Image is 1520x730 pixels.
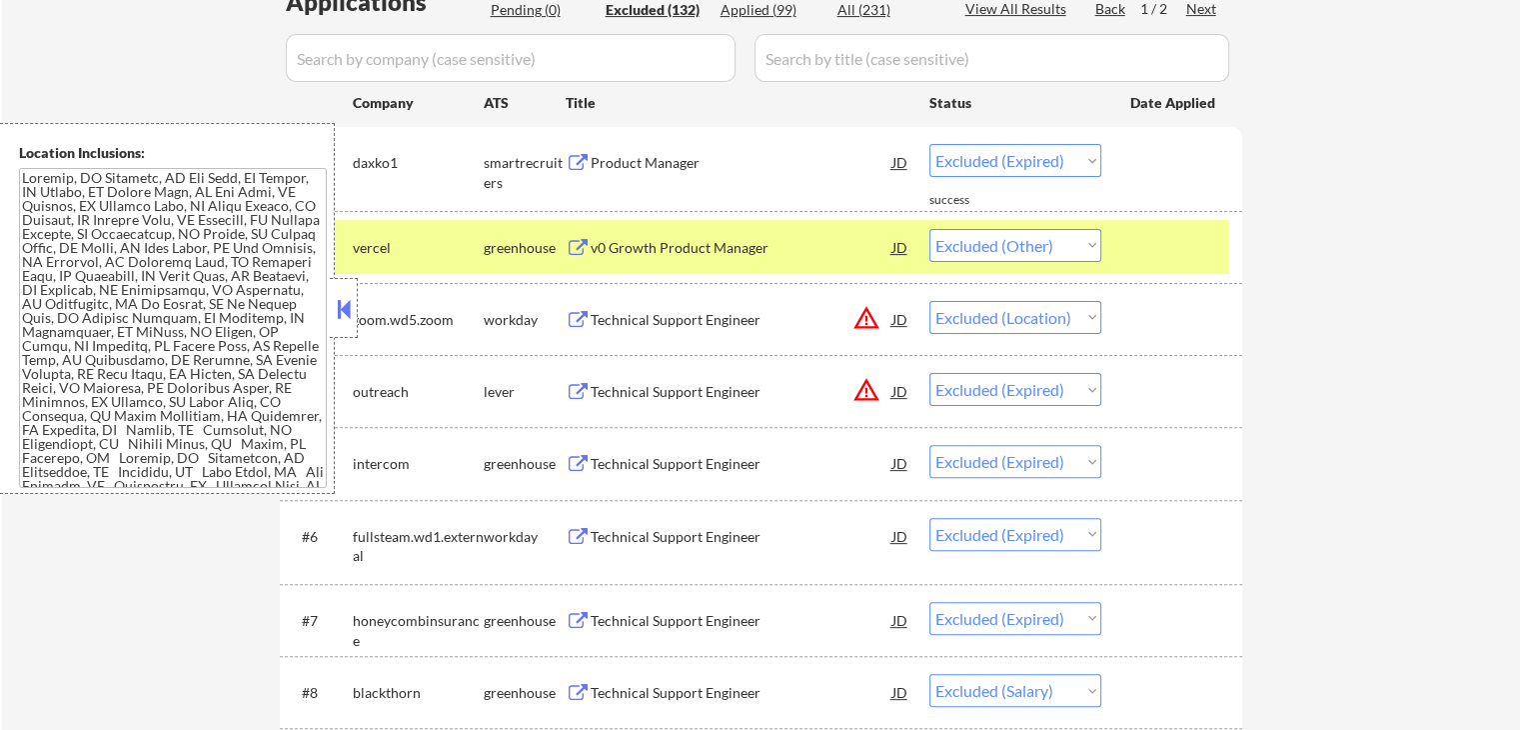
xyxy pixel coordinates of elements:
[591,683,892,703] div: Technical Support Engineer
[484,382,566,402] div: lever
[353,683,484,703] div: blackthorn
[353,527,484,566] div: fullsteam.wd1.external
[484,310,566,330] div: workday
[890,445,910,481] div: JD
[484,527,566,547] div: workday
[929,192,1009,209] div: success
[852,304,880,332] button: warning_amber
[890,229,910,265] div: JD
[302,683,337,703] div: #8
[890,144,910,180] div: JD
[353,382,484,402] div: outreach
[852,376,880,404] button: warning_amber
[353,310,484,330] div: zoom.wd5.zoom
[1130,93,1218,113] div: Date Applied
[591,310,892,330] div: Technical Support Engineer
[19,143,327,163] div: Location Inclusions:
[353,454,484,474] div: intercom
[929,84,1101,120] div: Status
[890,518,910,554] div: JD
[484,611,566,631] div: greenhouse
[353,611,484,650] div: honeycombinsurance
[591,382,892,402] div: Technical Support Engineer
[484,153,566,192] div: smartrecruiters
[484,93,566,113] div: ATS
[755,34,1229,82] input: Search by title (case sensitive)
[591,454,892,474] div: Technical Support Engineer
[484,683,566,703] div: greenhouse
[890,674,910,710] div: JD
[484,238,566,258] div: greenhouse
[302,611,337,631] div: #7
[286,34,736,82] input: Search by company (case sensitive)
[353,238,484,258] div: vercel
[890,373,910,409] div: JD
[484,454,566,474] div: greenhouse
[302,527,337,547] div: #6
[353,153,484,173] div: daxko1
[566,93,910,113] div: Title
[591,238,892,258] div: v0 Growth Product Manager
[353,93,484,113] div: Company
[890,602,910,638] div: JD
[591,527,892,547] div: Technical Support Engineer
[591,611,892,631] div: Technical Support Engineer
[591,153,892,173] div: Product Manager
[890,301,910,337] div: JD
